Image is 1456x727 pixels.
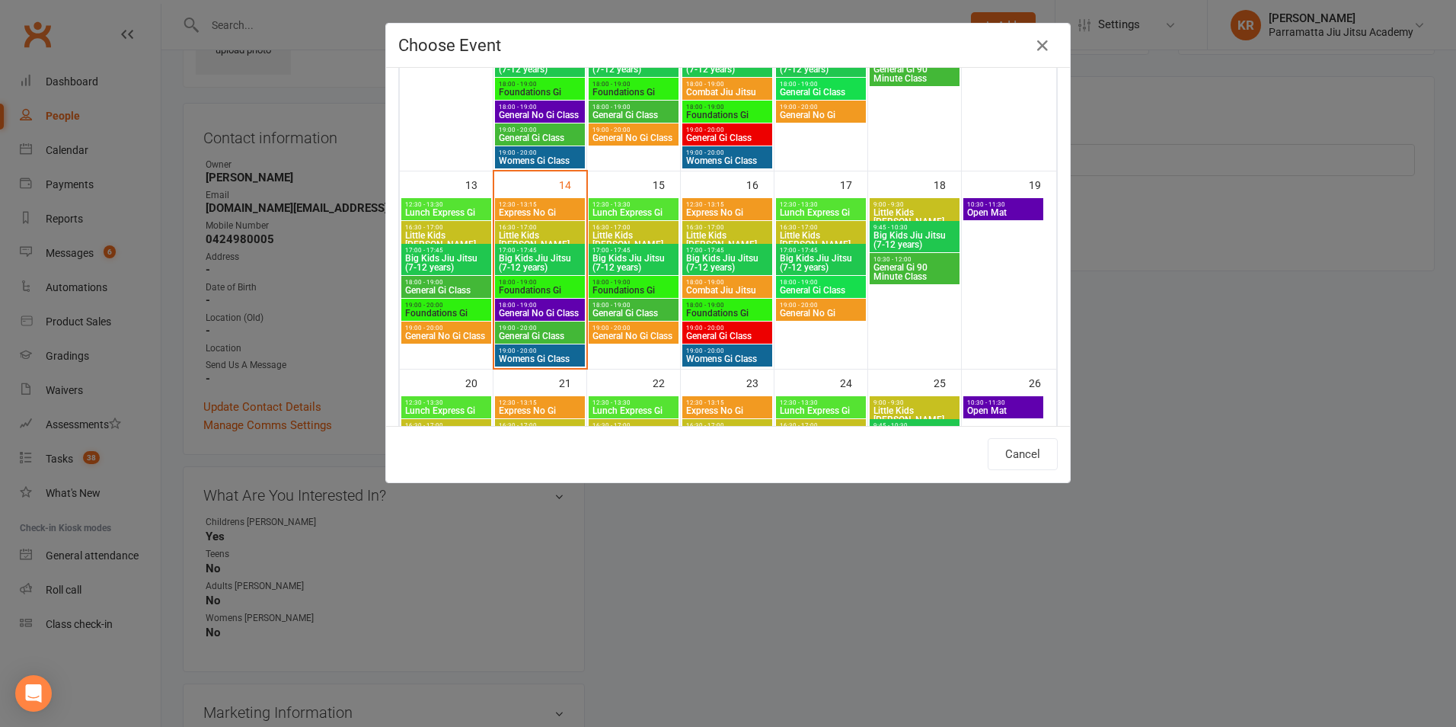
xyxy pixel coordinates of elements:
span: General Gi 90 Minute Class [873,65,956,83]
div: 18 [934,171,961,197]
span: 19:00 - 20:00 [685,127,769,133]
div: 25 [934,370,961,395]
span: 12:30 - 13:30 [592,399,675,406]
span: 9:00 - 9:30 [873,201,956,208]
span: 12:30 - 13:30 [404,399,488,406]
span: 12:30 - 13:30 [779,201,863,208]
span: Little Kids [PERSON_NAME] [873,406,956,424]
span: Open Mat [966,208,1040,217]
span: Big Kids Jiu Jitsu (7-12 years) [404,254,488,272]
span: 18:00 - 19:00 [592,104,675,110]
span: 19:00 - 20:00 [404,302,488,309]
span: 16:30 - 17:00 [592,224,675,231]
span: Foundations Gi [592,88,675,97]
span: Big Kids Jiu Jitsu (7-12 years) [873,231,956,249]
div: 26 [1029,370,1056,395]
span: Lunch Express Gi [779,406,863,415]
span: 12:30 - 13:15 [498,201,582,208]
span: Foundations Gi [498,286,582,295]
button: Close [1030,34,1055,58]
div: 14 [559,171,586,197]
span: Big Kids Jiu Jitsu (7-12 years) [498,56,582,74]
span: 18:00 - 19:00 [592,279,675,286]
span: Combat Jiu Jitsu [685,88,769,97]
span: 18:00 - 19:00 [592,302,675,309]
span: Little Kids [PERSON_NAME] [779,231,863,249]
span: 19:00 - 20:00 [498,347,582,354]
span: 18:00 - 19:00 [685,279,769,286]
div: 22 [653,370,680,395]
span: 17:00 - 17:45 [592,247,675,254]
span: Lunch Express Gi [779,208,863,217]
span: 18:00 - 19:00 [498,279,582,286]
span: 12:30 - 13:15 [498,399,582,406]
span: General Gi Class [779,286,863,295]
span: General Gi Class [685,331,769,341]
div: 17 [840,171,867,197]
div: 15 [653,171,680,197]
span: General Gi 90 Minute Class [873,263,956,281]
span: Womens Gi Class [498,156,582,165]
span: 19:00 - 20:00 [685,149,769,156]
span: Express No Gi [498,208,582,217]
span: 18:00 - 19:00 [685,104,769,110]
span: 12:30 - 13:30 [404,201,488,208]
div: 16 [746,171,774,197]
span: General Gi Class [592,110,675,120]
span: 18:00 - 19:00 [685,81,769,88]
span: 19:00 - 20:00 [685,347,769,354]
span: 18:00 - 19:00 [498,81,582,88]
span: Lunch Express Gi [404,406,488,415]
span: General No Gi [779,110,863,120]
span: Express No Gi [685,208,769,217]
span: Big Kids Jiu Jitsu (7-12 years) [498,254,582,272]
span: 19:00 - 20:00 [592,325,675,331]
span: Foundations Gi [592,286,675,295]
span: 19:00 - 20:00 [498,325,582,331]
span: 16:30 - 17:00 [404,224,488,231]
span: 19:00 - 20:00 [779,104,863,110]
span: Express No Gi [685,406,769,415]
span: Big Kids Jiu Jitsu (7-12 years) [685,56,769,74]
span: Foundations Gi [685,309,769,318]
span: Big Kids Jiu Jitsu (7-12 years) [685,254,769,272]
span: Little Kids [PERSON_NAME] [404,231,488,249]
span: 9:45 - 10:30 [873,224,956,231]
span: Open Mat [966,406,1040,415]
span: Combat Jiu Jitsu [685,286,769,295]
div: 21 [559,370,586,395]
span: 16:30 - 17:00 [685,422,769,429]
button: Cancel [988,438,1058,470]
span: General Gi Class [779,88,863,97]
span: Womens Gi Class [685,354,769,363]
span: General Gi Class [404,286,488,295]
span: 12:30 - 13:15 [685,399,769,406]
span: 9:00 - 9:30 [873,399,956,406]
span: 19:00 - 20:00 [592,127,675,133]
span: 12:30 - 13:30 [779,399,863,406]
span: 18:00 - 19:00 [685,302,769,309]
span: 16:30 - 17:00 [779,422,863,429]
span: 16:30 - 17:00 [404,422,488,429]
span: Big Kids Jiu Jitsu (7-12 years) [779,56,863,74]
span: 17:00 - 17:45 [779,247,863,254]
div: 19 [1029,171,1056,197]
span: Little Kids [PERSON_NAME] [592,231,675,249]
span: General No Gi Class [498,309,582,318]
span: 17:00 - 17:45 [685,247,769,254]
span: 19:00 - 20:00 [498,149,582,156]
span: 19:00 - 20:00 [404,325,488,331]
div: 13 [465,171,493,197]
span: Lunch Express Gi [592,406,675,415]
span: Big Kids Jiu Jitsu (7-12 years) [779,254,863,272]
span: Little Kids [PERSON_NAME] [498,231,582,249]
div: 23 [746,370,774,395]
span: 10:30 - 11:30 [966,399,1040,406]
span: Little Kids [PERSON_NAME] [685,231,769,249]
span: Womens Gi Class [498,354,582,363]
span: General Gi Class [498,133,582,143]
span: General No Gi Class [404,331,488,341]
span: 17:00 - 17:45 [498,247,582,254]
span: General Gi Class [498,331,582,341]
span: Foundations Gi [498,88,582,97]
